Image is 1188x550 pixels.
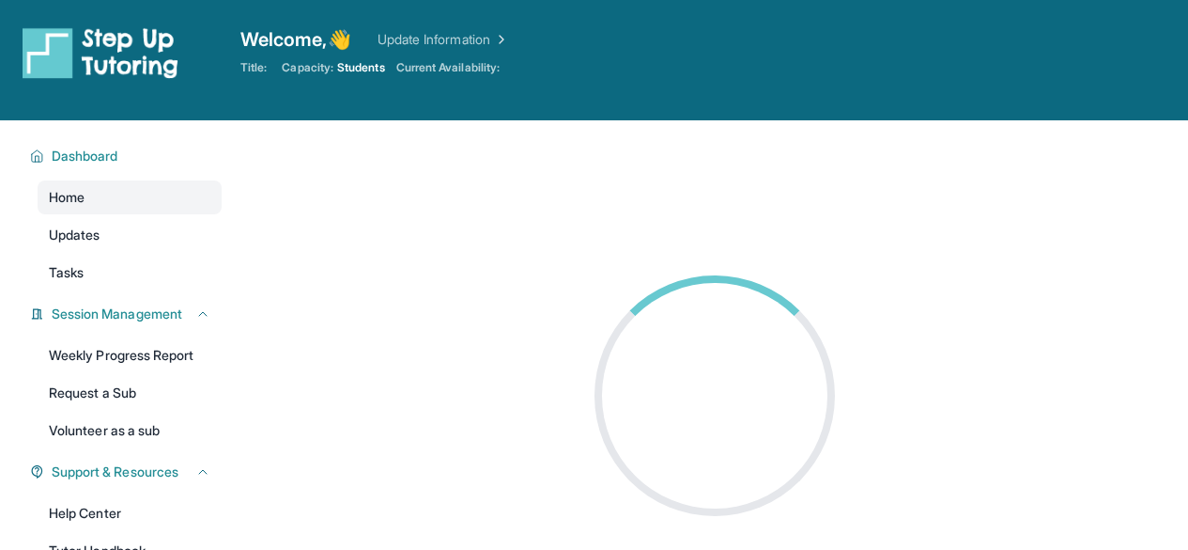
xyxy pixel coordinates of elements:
[44,305,210,323] button: Session Management
[240,60,267,75] span: Title:
[337,60,385,75] span: Students
[378,30,509,49] a: Update Information
[38,376,222,410] a: Request a Sub
[49,263,84,282] span: Tasks
[44,463,210,481] button: Support & Resources
[52,305,182,323] span: Session Management
[240,26,351,53] span: Welcome, 👋
[44,147,210,165] button: Dashboard
[49,226,100,244] span: Updates
[396,60,500,75] span: Current Availability:
[52,147,118,165] span: Dashboard
[38,496,222,530] a: Help Center
[38,414,222,448] a: Volunteer as a sub
[52,463,178,481] span: Support & Resources
[23,26,178,79] img: logo
[38,338,222,372] a: Weekly Progress Report
[38,181,222,214] a: Home
[490,30,509,49] img: Chevron Right
[282,60,333,75] span: Capacity:
[49,188,85,207] span: Home
[38,256,222,290] a: Tasks
[38,218,222,252] a: Updates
